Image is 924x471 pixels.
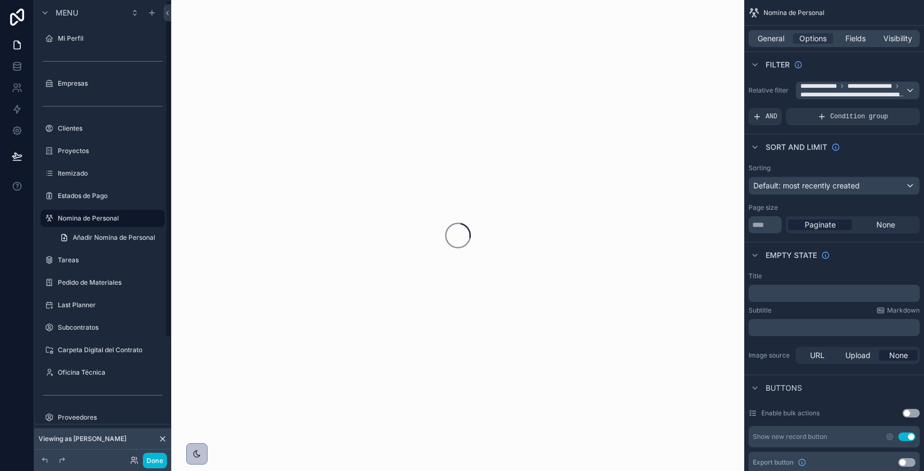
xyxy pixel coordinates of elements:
[749,285,920,302] div: scrollable content
[810,350,824,361] span: URL
[58,256,163,264] label: Tareas
[41,165,165,182] a: Itemizado
[58,278,163,287] label: Pedido de Materiales
[143,453,167,468] button: Done
[58,323,163,332] label: Subcontratos
[58,34,163,43] label: Mi Perfil
[41,341,165,359] a: Carpeta Digital del Contrato
[58,147,163,155] label: Proyectos
[753,181,860,190] span: Default: most recently created
[58,368,163,377] label: Oficina Técnica
[749,177,920,195] button: Default: most recently created
[41,409,165,426] a: Proveedores
[41,142,165,159] a: Proyectos
[58,346,163,354] label: Carpeta Digital del Contrato
[766,112,777,121] span: AND
[58,169,163,178] label: Itemizado
[56,7,78,18] span: Menu
[749,86,791,95] label: Relative filter
[73,233,155,242] span: Añadir Nomina de Personal
[749,164,770,172] label: Sorting
[58,79,163,88] label: Empresas
[749,351,791,360] label: Image source
[58,192,163,200] label: Estados de Pago
[749,203,778,212] label: Page size
[876,219,895,230] span: None
[766,250,817,261] span: Empty state
[58,214,158,223] label: Nomina de Personal
[41,210,165,227] a: Nomina de Personal
[766,383,802,393] span: Buttons
[41,319,165,336] a: Subcontratos
[54,229,165,246] a: Añadir Nomina de Personal
[766,59,790,70] span: Filter
[58,301,163,309] label: Last Planner
[887,306,920,315] span: Markdown
[889,350,908,361] span: None
[41,120,165,137] a: Clientes
[41,30,165,47] a: Mi Perfil
[883,33,912,44] span: Visibility
[39,435,126,443] span: Viewing as [PERSON_NAME]
[761,409,820,417] label: Enable bulk actions
[41,364,165,381] a: Oficina Técnica
[41,274,165,291] a: Pedido de Materiales
[41,252,165,269] a: Tareas
[749,272,762,280] label: Title
[805,219,836,230] span: Paginate
[749,306,772,315] label: Subtitle
[845,350,870,361] span: Upload
[41,187,165,204] a: Estados de Pago
[41,75,165,92] a: Empresas
[753,432,827,441] div: Show new record button
[41,297,165,314] a: Last Planner
[758,33,784,44] span: General
[876,306,920,315] a: Markdown
[58,413,163,422] label: Proveedores
[830,112,888,121] span: Condition group
[763,9,824,17] span: Nomina de Personal
[845,33,866,44] span: Fields
[58,124,163,133] label: Clientes
[766,142,827,153] span: Sort And Limit
[749,319,920,336] div: scrollable content
[799,33,827,44] span: Options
